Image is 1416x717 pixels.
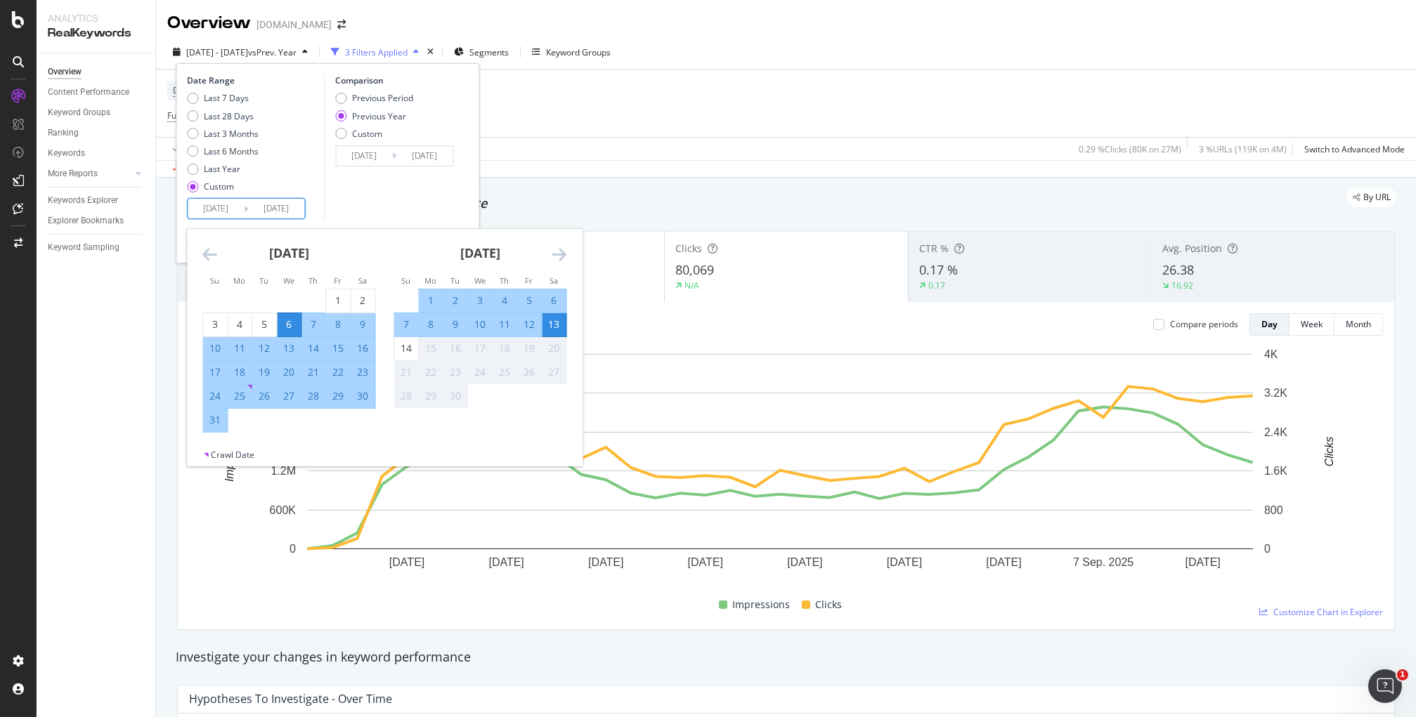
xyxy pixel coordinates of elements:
span: CTR % [919,242,949,255]
div: 15 [326,341,350,355]
div: 7 [394,317,418,331]
div: 1 [326,294,350,308]
text: 0 [1264,543,1271,555]
strong: [DATE] [460,244,500,261]
td: Not available. Thursday, September 18, 2025 [493,336,517,360]
td: Not available. Saturday, September 27, 2025 [542,360,566,384]
div: 17 [468,341,492,355]
div: Investigate your changes in keyword performance [176,648,1396,666]
div: 17 [203,365,227,379]
td: Not available. Tuesday, September 16, 2025 [443,336,468,360]
div: Keyword Sampling [48,240,119,255]
div: Week [1301,318,1323,330]
td: Selected. Friday, September 5, 2025 [517,289,542,313]
div: legacy label [1347,188,1396,207]
td: Not available. Wednesday, September 17, 2025 [468,336,493,360]
td: Not available. Tuesday, September 30, 2025 [443,384,468,408]
td: Selected. Tuesday, August 26, 2025 [252,384,277,408]
div: Previous Period [352,92,413,104]
div: N/A [684,279,699,291]
text: 0 [290,543,296,555]
div: Month [1346,318,1371,330]
a: Overview [48,65,145,79]
td: Selected. Saturday, August 23, 2025 [351,360,375,384]
td: Not available. Friday, September 26, 2025 [517,360,542,384]
td: Choose Friday, August 1, 2025 as your check-out date. It’s available. [326,289,351,313]
text: [DATE] [787,556,822,568]
div: Last 7 Days [204,92,249,104]
td: Selected. Thursday, August 28, 2025 [301,384,326,408]
div: Date Range [187,74,320,86]
div: 3 Filters Applied [345,46,408,58]
div: 26 [252,389,276,403]
text: Impressions [223,421,235,482]
small: Th [500,275,509,286]
div: Keyword Groups [546,46,611,58]
a: Explorer Bookmarks [48,213,145,228]
div: [DOMAIN_NAME] [256,18,332,32]
small: We [474,275,486,286]
td: Choose Saturday, August 2, 2025 as your check-out date. It’s available. [351,289,375,313]
div: 4 [493,294,517,308]
td: Selected. Thursday, September 4, 2025 [493,289,517,313]
div: 12 [517,317,541,331]
td: Selected. Friday, August 29, 2025 [326,384,351,408]
div: 8 [326,317,350,331]
td: Selected. Wednesday, August 13, 2025 [277,336,301,360]
button: Keyword Groups [526,41,616,63]
div: Content Performance [48,85,129,100]
a: Keywords Explorer [48,193,145,208]
button: Month [1334,313,1383,336]
small: Th [308,275,318,286]
text: 2.4K [1264,426,1287,438]
text: 800 [1264,504,1283,516]
span: Full URL [167,110,198,121]
td: Not available. Sunday, September 21, 2025 [394,360,419,384]
div: Last 6 Months [187,145,259,157]
div: 27 [277,389,301,403]
div: 0.17 [928,279,945,291]
input: End Date [248,199,304,218]
div: Comparison [335,74,457,86]
div: 25 [493,365,517,379]
div: Ranking [48,126,79,140]
td: Selected. Sunday, September 7, 2025 [394,313,419,336]
div: 1 [419,294,443,308]
div: 30 [443,389,467,403]
input: Start Date [336,146,392,166]
td: Selected. Friday, August 8, 2025 [326,313,351,336]
div: 28 [394,389,418,403]
div: 6 [277,317,301,331]
div: Previous Period [335,92,413,104]
span: Impressions [733,596,791,613]
div: Move backward to switch to the previous month. [202,246,217,263]
a: Keyword Groups [48,105,145,120]
div: arrow-right-arrow-left [337,20,346,29]
div: Last 7 Days [187,92,259,104]
div: 14 [394,341,418,355]
div: 23 [443,365,467,379]
div: 22 [419,365,443,379]
div: 22 [326,365,350,379]
small: Mo [233,275,245,286]
div: Custom [204,180,234,192]
text: 4K [1264,348,1278,360]
div: 13 [277,341,301,355]
td: Not available. Monday, September 22, 2025 [419,360,443,384]
div: 24 [203,389,227,403]
td: Selected. Sunday, August 10, 2025 [203,336,228,360]
div: Analytics [48,11,144,25]
div: Hypotheses to Investigate - Over Time [189,692,392,706]
div: 8 [419,317,443,331]
div: Calendar [187,229,582,449]
div: A chart. [189,347,1371,591]
div: 15 [419,341,443,355]
iframe: Intercom live chat [1368,669,1402,703]
td: Selected. Monday, September 8, 2025 [419,313,443,336]
td: Selected. Wednesday, September 10, 2025 [468,313,493,336]
strong: [DATE] [269,244,309,261]
text: [DATE] [588,556,623,568]
div: 26 [517,365,541,379]
td: Selected. Thursday, September 11, 2025 [493,313,517,336]
td: Not available. Saturday, September 20, 2025 [542,336,566,360]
